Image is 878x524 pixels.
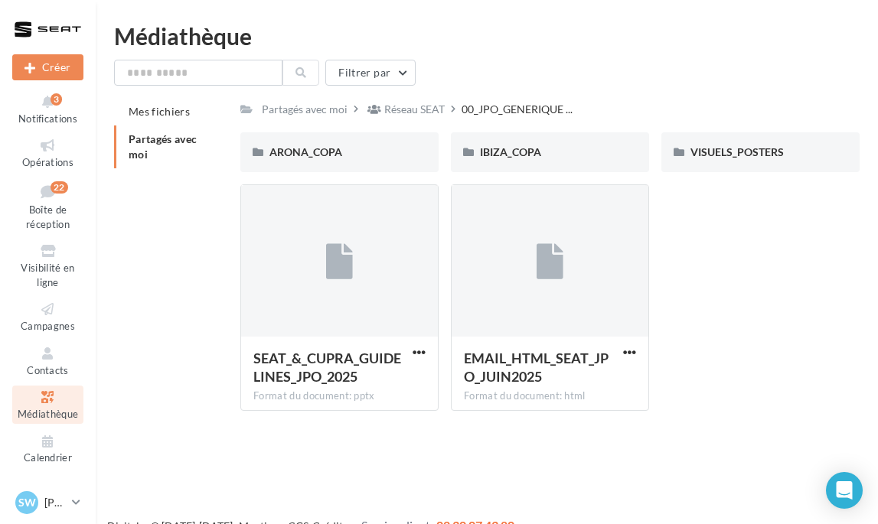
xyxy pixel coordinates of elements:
span: Notifications [18,112,77,125]
span: Mes fichiers [129,105,190,118]
span: SW [18,495,36,510]
div: 3 [51,93,62,106]
div: Nouvelle campagne [12,54,83,80]
span: Boîte de réception [26,203,70,230]
a: Contacts [12,342,83,379]
div: Réseau SEAT [384,102,445,117]
span: Campagnes [21,320,75,332]
div: Format du document: html [464,389,636,403]
button: Créer [12,54,83,80]
span: EMAIL_HTML_SEAT_JPO_JUIN2025 [464,350,609,385]
a: Opérations [12,134,83,171]
span: Contacts [27,364,69,376]
span: ARONA_COPA [269,145,342,158]
span: 00_JPO_GENERIQUE ... [462,102,573,117]
a: Visibilité en ligne [12,239,83,291]
a: Calendrier [12,430,83,467]
div: Médiathèque [114,24,860,47]
span: IBIZA_COPA [480,145,541,158]
div: Format du document: pptx [253,389,426,403]
span: Partagés avec moi [129,132,197,161]
p: [PERSON_NAME] [44,495,66,510]
button: Filtrer par [325,60,416,86]
a: Médiathèque [12,386,83,423]
span: Calendrier [24,452,72,464]
a: Boîte de réception22 [12,178,83,234]
span: VISUELS_POSTERS [690,145,784,158]
div: 22 [51,181,68,194]
span: Visibilité en ligne [21,262,74,288]
div: Open Intercom Messenger [826,472,863,509]
a: SW [PERSON_NAME] [12,488,83,517]
button: Notifications 3 [12,90,83,128]
span: Opérations [22,156,73,168]
span: SEAT_&_CUPRA_GUIDELINES_JPO_2025 [253,350,401,385]
span: Médiathèque [18,408,79,420]
div: Partagés avec moi [262,102,348,117]
a: Campagnes [12,298,83,335]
